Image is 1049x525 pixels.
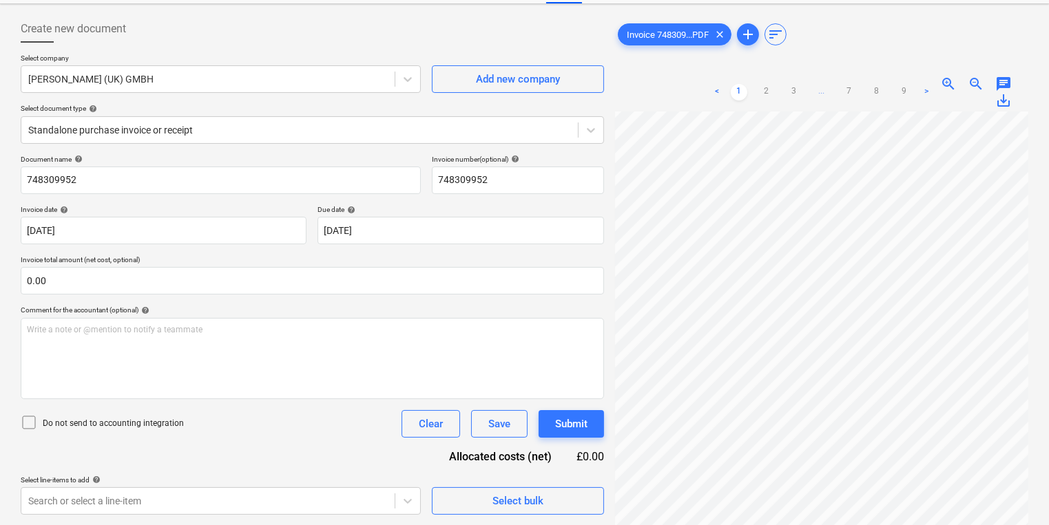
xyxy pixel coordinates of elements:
[21,54,421,65] p: Select company
[86,105,97,113] span: help
[940,76,957,92] span: zoom_in
[72,155,83,163] span: help
[21,205,307,214] div: Invoice date
[90,475,101,484] span: help
[432,65,604,93] button: Add new company
[508,155,519,163] span: help
[618,23,731,45] div: Invoice 748309...PDF
[138,306,149,314] span: help
[539,410,604,438] button: Submit
[995,76,1012,92] span: chat
[869,84,885,100] a: Page 8
[488,415,510,433] div: Save
[476,70,560,88] div: Add new company
[432,167,604,194] input: Invoice number
[758,84,775,100] a: Page 2
[968,76,984,92] span: zoom_out
[471,410,528,438] button: Save
[995,92,1012,109] span: save_alt
[813,84,830,100] a: ...
[492,492,543,510] div: Select bulk
[21,155,421,164] div: Document name
[21,306,604,314] div: Comment for the accountant (optional)
[21,217,307,244] input: Invoice date not specified
[21,21,126,37] span: Create new document
[402,410,460,438] button: Clear
[344,206,355,214] span: help
[419,415,443,433] div: Clear
[21,104,604,113] div: Select document type
[712,26,728,43] span: clear
[21,267,604,294] input: Invoice total amount (net cost, optional)
[709,84,725,100] a: Previous page
[918,84,935,100] a: Next page
[43,418,184,429] p: Do not send to accounting integration
[896,84,913,100] a: Page 9
[555,415,588,433] div: Submit
[841,84,858,100] a: Page 7
[574,449,604,464] div: £0.00
[731,84,747,100] a: Page 1 is your current page
[980,459,1049,525] iframe: Chat Widget
[21,167,421,194] input: Document name
[786,84,802,100] a: Page 3
[767,26,784,43] span: sort
[425,449,574,464] div: Allocated costs (net)
[432,155,604,164] div: Invoice number (optional)
[21,475,421,484] div: Select line-items to add
[318,205,603,214] div: Due date
[21,255,604,267] p: Invoice total amount (net cost, optional)
[432,487,604,515] button: Select bulk
[740,26,756,43] span: add
[57,206,68,214] span: help
[619,30,717,40] span: Invoice 748309...PDF
[318,217,603,244] input: Due date not specified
